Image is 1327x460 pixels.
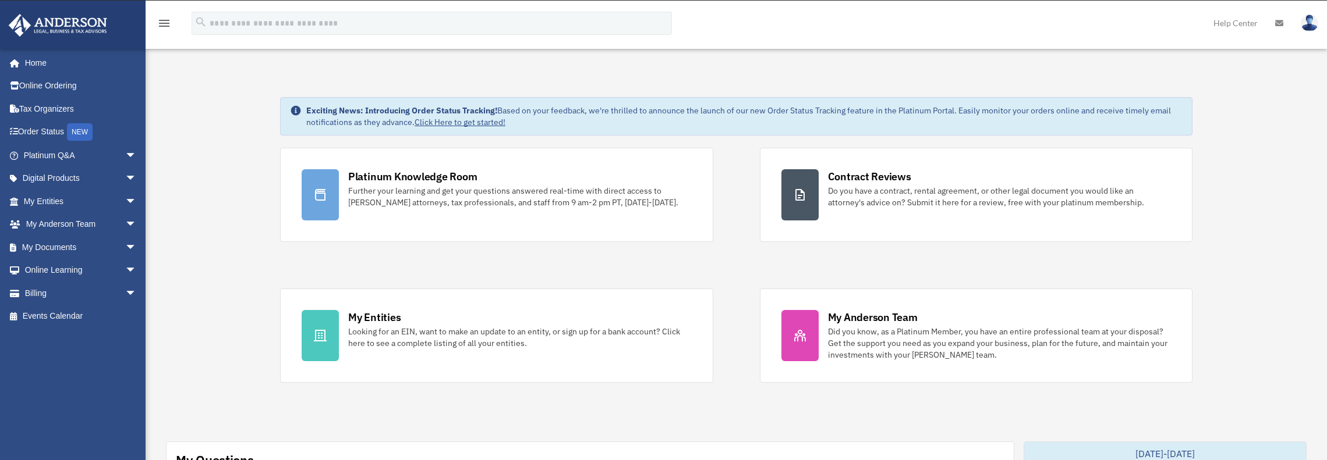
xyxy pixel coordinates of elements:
div: My Anderson Team [828,310,918,325]
span: arrow_drop_down [125,167,148,191]
a: My Entities Looking for an EIN, want to make an update to an entity, or sign up for a bank accoun... [280,288,713,383]
img: User Pic [1301,15,1318,31]
a: Online Ordering [8,74,154,98]
a: Click Here to get started! [415,117,505,127]
a: Home [8,51,148,74]
div: Platinum Knowledge Room [348,169,477,184]
a: My Entitiesarrow_drop_down [8,190,154,213]
a: Digital Productsarrow_drop_down [8,167,154,190]
a: Platinum Knowledge Room Further your learning and get your questions answered real-time with dire... [280,148,713,242]
a: My Documentsarrow_drop_down [8,236,154,259]
div: Contract Reviews [828,169,911,184]
strong: Exciting News: Introducing Order Status Tracking! [306,105,497,116]
div: My Entities [348,310,401,325]
div: NEW [67,123,93,141]
span: arrow_drop_down [125,190,148,213]
a: Online Learningarrow_drop_down [8,259,154,282]
img: Anderson Advisors Platinum Portal [5,14,111,37]
a: Platinum Q&Aarrow_drop_down [8,144,154,167]
a: Order StatusNEW [8,120,154,144]
i: search [194,16,207,28]
a: Billingarrow_drop_down [8,281,154,305]
i: menu [157,16,171,30]
a: My Anderson Team Did you know, as a Platinum Member, you have an entire professional team at your... [760,288,1193,383]
a: menu [157,20,171,30]
span: arrow_drop_down [125,281,148,305]
a: Contract Reviews Do you have a contract, rental agreement, or other legal document you would like... [760,148,1193,242]
span: arrow_drop_down [125,213,148,237]
div: Based on your feedback, we're thrilled to announce the launch of our new Order Status Tracking fe... [306,105,1183,128]
div: Do you have a contract, rental agreement, or other legal document you would like an attorney's ad... [828,185,1172,208]
div: Looking for an EIN, want to make an update to an entity, or sign up for a bank account? Click her... [348,326,692,349]
div: Further your learning and get your questions answered real-time with direct access to [PERSON_NAM... [348,185,692,208]
div: Did you know, as a Platinum Member, you have an entire professional team at your disposal? Get th... [828,326,1172,361]
span: arrow_drop_down [125,144,148,167]
span: arrow_drop_down [125,259,148,283]
a: Tax Organizers [8,97,154,120]
a: My Anderson Teamarrow_drop_down [8,213,154,236]
a: Events Calendar [8,305,154,328]
span: arrow_drop_down [125,236,148,259]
